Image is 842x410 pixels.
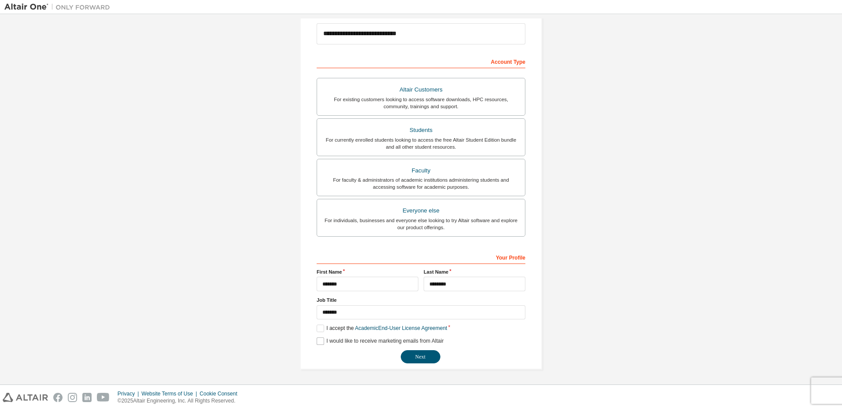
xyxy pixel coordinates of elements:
[424,268,525,275] label: Last Name
[322,165,520,177] div: Faculty
[322,96,520,110] div: For existing customers looking to access software downloads, HPC resources, community, trainings ...
[322,136,520,150] div: For currently enrolled students looking to access the free Altair Student Edition bundle and all ...
[355,325,447,331] a: Academic End-User License Agreement
[3,393,48,402] img: altair_logo.svg
[68,393,77,402] img: instagram.svg
[322,84,520,96] div: Altair Customers
[118,390,141,397] div: Privacy
[317,297,525,304] label: Job Title
[317,268,418,275] label: First Name
[317,325,447,332] label: I accept the
[322,124,520,136] div: Students
[97,393,110,402] img: youtube.svg
[401,350,440,363] button: Next
[317,250,525,264] div: Your Profile
[141,390,199,397] div: Website Terms of Use
[322,205,520,217] div: Everyone else
[199,390,242,397] div: Cookie Consent
[118,397,243,405] p: © 2025 Altair Engineering, Inc. All Rights Reserved.
[317,54,525,68] div: Account Type
[322,217,520,231] div: For individuals, businesses and everyone else looking to try Altair software and explore our prod...
[322,176,520,190] div: For faculty & administrators of academic institutions administering students and accessing softwa...
[82,393,92,402] img: linkedin.svg
[4,3,114,11] img: Altair One
[53,393,63,402] img: facebook.svg
[317,337,443,345] label: I would like to receive marketing emails from Altair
